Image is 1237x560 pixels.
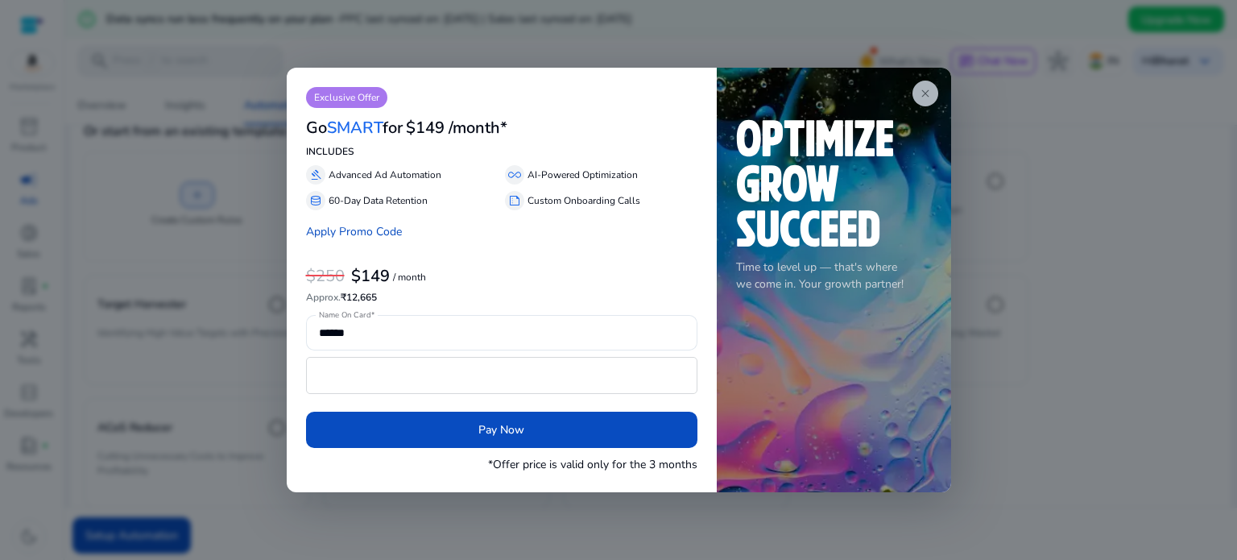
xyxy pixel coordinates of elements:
[527,168,638,182] p: AI-Powered Optimization
[527,193,640,208] p: Custom Onboarding Calls
[306,267,345,286] h3: $250
[327,117,383,139] span: SMART
[306,144,697,159] p: INCLUDES
[319,309,370,321] mat-label: Name On Card
[919,87,932,100] span: close
[406,118,507,138] h3: $149 /month*
[306,292,697,303] h6: ₹12,665
[306,291,341,304] span: Approx.
[736,259,932,292] p: Time to level up — that's where we come in. Your growth partner!
[478,421,524,438] span: Pay Now
[329,193,428,208] p: 60-Day Data Retention
[309,168,322,181] span: gavel
[306,87,387,108] p: Exclusive Offer
[306,118,403,138] h3: Go for
[306,412,697,448] button: Pay Now
[315,359,689,392] iframe: Secure card payment input frame
[508,194,521,207] span: summarize
[508,168,521,181] span: all_inclusive
[306,224,402,239] a: Apply Promo Code
[351,265,390,287] b: $149
[393,272,426,283] p: / month
[309,194,322,207] span: database
[488,456,697,473] p: *Offer price is valid only for the 3 months
[329,168,441,182] p: Advanced Ad Automation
